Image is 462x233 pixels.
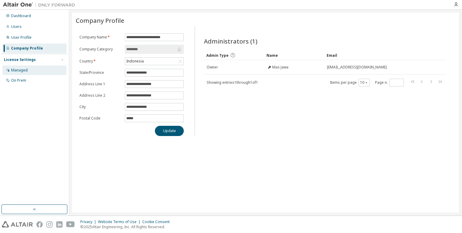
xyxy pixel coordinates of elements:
div: Indonesia [125,58,183,65]
img: Altair One [3,2,78,8]
div: Name [266,50,322,60]
span: Administrators (1) [204,37,257,45]
span: Admin Type [206,53,229,58]
span: Page n. [375,79,404,86]
button: 10 [360,80,368,85]
span: [EMAIL_ADDRESS][DOMAIN_NAME] [327,65,387,70]
div: Managed [11,68,28,73]
span: Showing entries 1 through 1 of 1 [207,80,258,85]
span: Mas Jawa [272,65,288,70]
label: Postal Code [79,116,121,121]
div: Email [327,50,430,60]
button: Update [155,126,184,136]
label: City [79,104,121,109]
img: facebook.svg [36,221,43,228]
label: Country [79,59,121,64]
span: Items per page [330,79,370,86]
span: Company Profile [76,16,124,25]
label: Company Name [79,35,121,40]
span: Owner [207,65,218,70]
div: Users [11,24,22,29]
img: youtube.svg [66,221,75,228]
label: Company Category [79,47,121,52]
div: Privacy [80,219,98,224]
div: On Prem [11,78,26,83]
label: Address Line 2 [79,93,121,98]
div: License Settings [4,57,36,62]
img: instagram.svg [46,221,53,228]
p: © 2025 Altair Engineering, Inc. All Rights Reserved. [80,224,173,229]
div: Cookie Consent [142,219,173,224]
label: State/Province [79,70,121,75]
div: Company Profile [11,46,43,51]
img: linkedin.svg [56,221,63,228]
div: Indonesia [125,58,145,65]
div: User Profile [11,35,32,40]
img: altair_logo.svg [2,221,33,228]
div: Dashboard [11,14,31,18]
div: Website Terms of Use [98,219,142,224]
label: Address Line 1 [79,82,121,86]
